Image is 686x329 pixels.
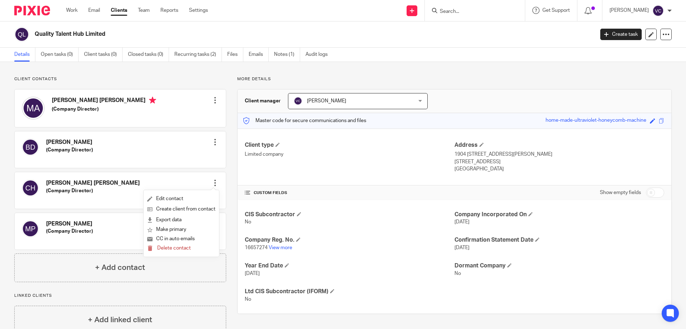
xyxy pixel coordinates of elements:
p: [STREET_ADDRESS] [454,158,664,165]
h4: Address [454,141,664,149]
img: svg%3E [22,139,39,156]
h4: CIS Subcontractor [245,211,454,218]
h4: Ltd CIS Subcontractor (IFORM) [245,288,454,295]
h5: (Company Director) [46,146,93,154]
img: svg%3E [22,179,39,197]
a: Client tasks (0) [84,48,123,62]
a: Notes (1) [274,48,300,62]
p: More details [237,76,672,82]
a: Settings [189,7,208,14]
img: Pixie [14,6,50,15]
h4: + Add linked client [88,314,152,325]
h5: (Company Director) [46,228,93,235]
p: Limited company [245,151,454,158]
h4: [PERSON_NAME] [PERSON_NAME] [46,179,140,187]
a: Create client from contact [147,204,215,214]
a: Audit logs [305,48,333,62]
p: Client contacts [14,76,226,82]
h4: + Add contact [95,262,145,273]
img: svg%3E [22,220,39,237]
a: Clients [111,7,127,14]
img: svg%3E [14,27,29,42]
h5: (Company Director) [52,106,156,113]
h4: Confirmation Statement Date [454,236,664,244]
div: home-made-ultraviolet-honeycomb-machine [546,117,646,125]
p: 1904 [STREET_ADDRESS][PERSON_NAME] [454,151,664,158]
h4: [PERSON_NAME] [46,139,93,146]
a: Files [227,48,243,62]
a: Team [138,7,150,14]
span: No [245,297,251,302]
h4: Year End Date [245,262,454,270]
p: [GEOGRAPHIC_DATA] [454,165,664,173]
h4: [PERSON_NAME] [PERSON_NAME] [52,97,156,106]
span: No [454,271,461,276]
h5: (Company Director) [46,187,140,194]
h4: [PERSON_NAME] [46,220,93,228]
span: 16657274 [245,245,268,250]
h4: Dormant Company [454,262,664,270]
a: Emails [249,48,269,62]
span: Get Support [542,8,570,13]
button: Make primary [147,225,186,234]
p: Linked clients [14,293,226,299]
a: Closed tasks (0) [128,48,169,62]
span: [DATE] [245,271,260,276]
button: Delete contact [147,244,191,253]
span: No [245,219,251,224]
img: svg%3E [652,5,664,16]
h4: CUSTOM FIELDS [245,190,454,196]
input: Search [439,9,503,15]
h4: Client type [245,141,454,149]
span: [DATE] [454,245,469,250]
span: Delete contact [157,246,191,251]
a: Edit contact [147,194,215,204]
h4: Company Incorporated On [454,211,664,218]
a: View more [269,245,292,250]
p: Master code for secure communications and files [243,117,366,124]
h4: Company Reg. No. [245,236,454,244]
span: [PERSON_NAME] [307,98,346,103]
a: Work [66,7,78,14]
label: Show empty fields [600,189,641,196]
h2: Quality Talent Hub Limited [35,30,478,38]
p: [PERSON_NAME] [610,7,649,14]
a: Reports [160,7,178,14]
button: CC in auto emails [147,234,195,244]
a: Email [88,7,100,14]
a: Export data [147,215,215,225]
a: Recurring tasks (2) [174,48,222,62]
a: Create task [600,29,642,40]
h3: Client manager [245,97,281,105]
img: svg%3E [22,97,45,120]
span: [DATE] [454,219,469,224]
a: Open tasks (0) [41,48,79,62]
a: Details [14,48,35,62]
img: svg%3E [294,97,302,105]
i: Primary [149,97,156,104]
